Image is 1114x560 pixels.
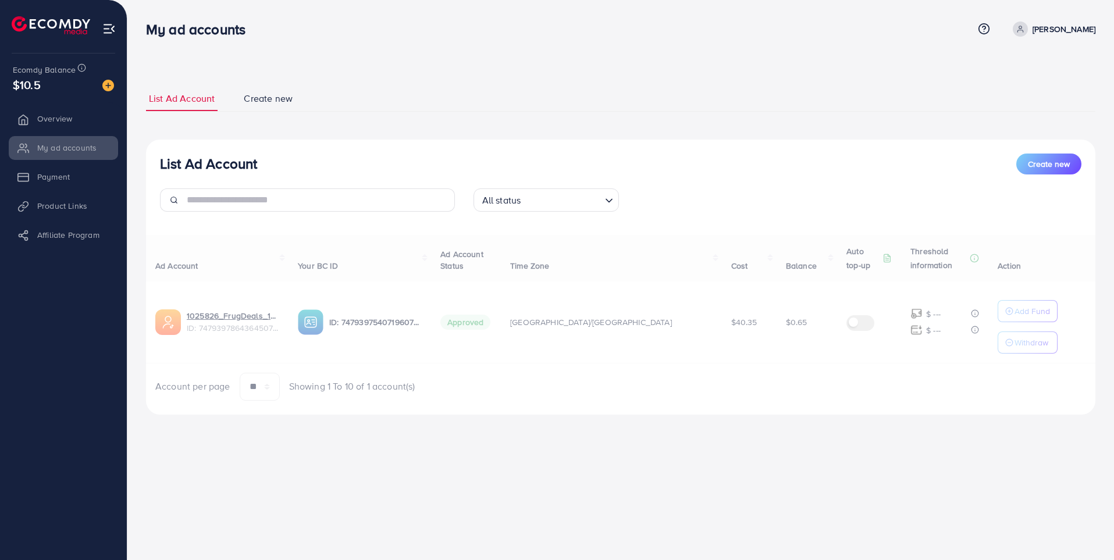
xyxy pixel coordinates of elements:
span: Create new [1028,158,1070,170]
img: logo [12,16,90,34]
h3: My ad accounts [146,21,255,38]
img: image [102,80,114,91]
a: [PERSON_NAME] [1008,22,1095,37]
span: Create new [244,92,293,105]
span: List Ad Account [149,92,215,105]
button: Create new [1016,154,1081,174]
span: Ecomdy Balance [13,64,76,76]
div: Search for option [474,188,619,212]
input: Search for option [524,190,600,209]
span: $10.5 [13,76,41,93]
h3: List Ad Account [160,155,257,172]
img: menu [102,22,116,35]
p: [PERSON_NAME] [1033,22,1095,36]
span: All status [480,192,524,209]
